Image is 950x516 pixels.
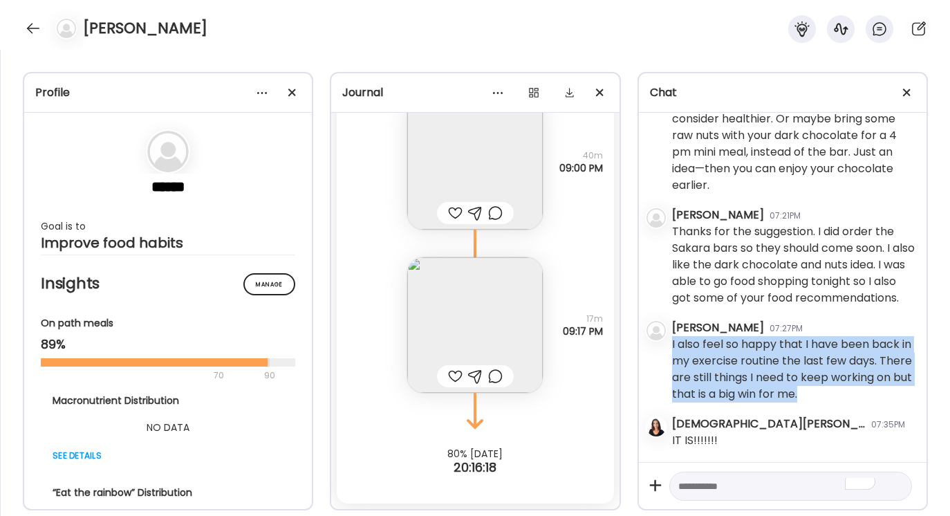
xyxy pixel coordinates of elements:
span: 17m [563,313,603,325]
div: IT IS!!!!!!! [672,432,718,449]
div: NO DATA [53,419,283,436]
img: bg-avatar-default.svg [147,131,189,172]
div: 07:27PM [770,322,803,335]
span: 09:00 PM [559,162,603,174]
div: Goal is to [41,218,295,234]
div: Macronutrient Distribution [53,394,283,408]
div: 70 [41,367,260,384]
h4: [PERSON_NAME] [83,17,207,39]
div: Thanks for the suggestion. I did order the Sakara bars so they should come soon. I also like the ... [672,223,915,306]
div: Chat [650,84,915,101]
img: images%2F34M9xvfC7VOFbuVuzn79gX2qEI22%2FsHFBTnrK9i7NsvyrY5BS%2FrQvNV5xEMjIVk1PomAC3_240 [407,94,543,230]
img: avatars%2FmcUjd6cqKYdgkG45clkwT2qudZq2 [646,417,666,436]
span: 40m [559,149,603,162]
div: [DEMOGRAPHIC_DATA][PERSON_NAME] [672,416,866,432]
div: “Eat the rainbow” Distribution [53,486,283,500]
div: 07:35PM [871,418,905,431]
div: [PERSON_NAME] [672,207,764,223]
div: 80% [DATE] [331,448,619,459]
div: 89% [41,336,295,353]
div: 20:16:18 [331,459,619,476]
div: Journal [342,84,608,101]
div: 07:21PM [770,210,801,222]
div: [PERSON_NAME] [672,320,764,336]
img: bg-avatar-default.svg [646,321,666,340]
textarea: To enrich screen reader interactions, please activate Accessibility in Grammarly extension settings [678,478,878,495]
div: 90 [263,367,277,384]
h2: Insights [41,273,295,294]
div: I also feel so happy that I have been back in my exercise routine the last few days. There are st... [672,336,915,403]
img: images%2F34M9xvfC7VOFbuVuzn79gX2qEI22%2FT9vzpsL8PEvHOF1tVFm5%2FllFceyCoyjOzL26LH7aP_240 [407,257,543,393]
img: bg-avatar-default.svg [646,208,666,228]
img: bg-avatar-default.svg [57,19,76,38]
div: On path meals [41,316,295,331]
div: Profile [35,84,301,101]
span: 09:17 PM [563,325,603,338]
div: Improve food habits [41,234,295,251]
div: Manage [243,273,295,295]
